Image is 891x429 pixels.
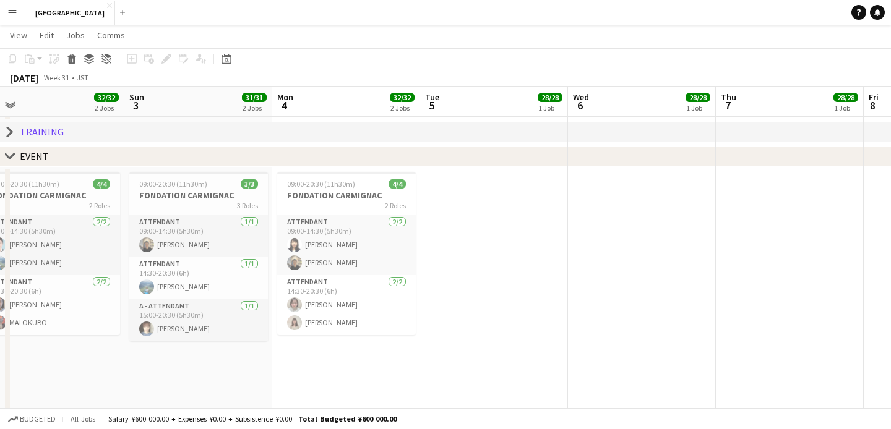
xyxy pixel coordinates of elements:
[40,30,54,41] span: Edit
[66,30,85,41] span: Jobs
[20,415,56,423] span: Budgeted
[108,414,397,423] div: Salary ¥600 000.00 + Expenses ¥0.00 + Subsistence ¥0.00 =
[61,27,90,43] a: Jobs
[97,30,125,41] span: Comms
[41,73,72,82] span: Week 31
[25,1,115,25] button: [GEOGRAPHIC_DATA]
[20,150,49,163] div: EVENT
[5,27,32,43] a: View
[92,27,130,43] a: Comms
[6,412,58,426] button: Budgeted
[10,30,27,41] span: View
[35,27,59,43] a: Edit
[298,414,397,423] span: Total Budgeted ¥600 000.00
[20,125,64,138] div: TRAINING
[68,414,98,423] span: All jobs
[77,73,88,82] div: JST
[10,72,38,84] div: [DATE]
